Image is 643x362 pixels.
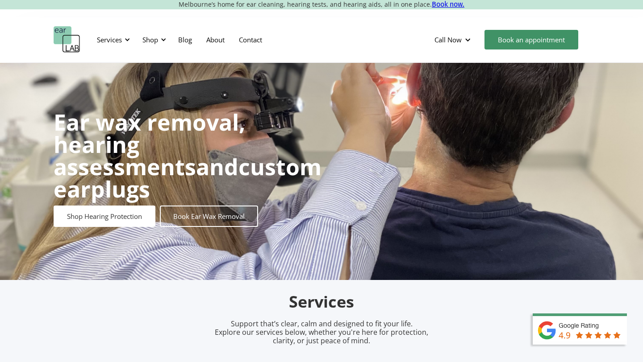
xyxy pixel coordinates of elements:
a: About [199,27,232,53]
p: Support that’s clear, calm and designed to fit your life. Explore our services below, whether you... [203,320,440,346]
strong: Ear wax removal, hearing assessments [54,107,245,182]
h2: Services [112,292,531,313]
strong: custom earplugs [54,152,321,204]
a: Blog [171,27,199,53]
div: Shop [142,35,158,44]
div: Services [97,35,122,44]
div: Call Now [434,35,462,44]
a: Shop Hearing Protection [54,206,155,227]
a: home [54,26,80,53]
h1: and [54,111,321,200]
div: Services [92,26,133,53]
div: Call Now [427,26,480,53]
a: Contact [232,27,269,53]
div: Shop [137,26,169,53]
a: Book Ear Wax Removal [160,206,258,227]
a: Book an appointment [484,30,578,49]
